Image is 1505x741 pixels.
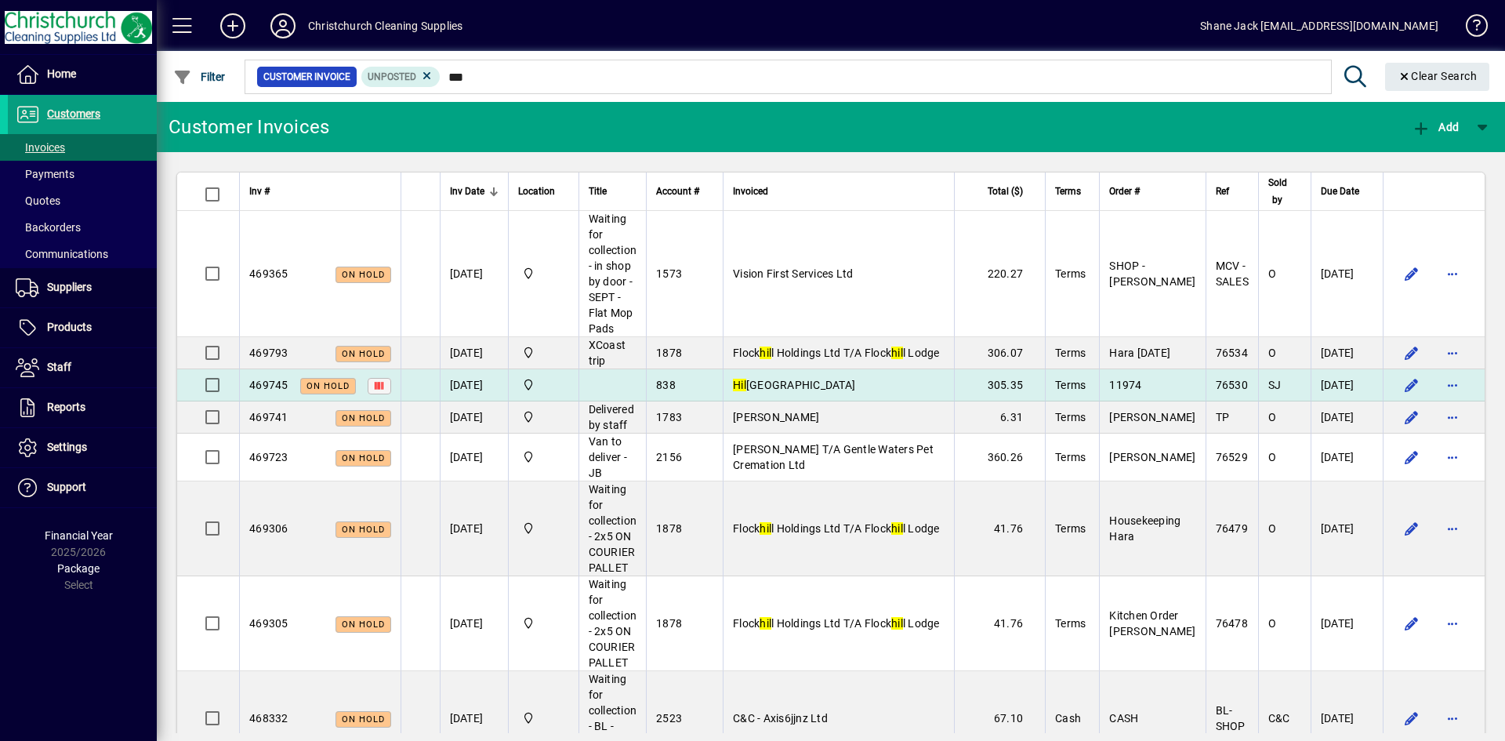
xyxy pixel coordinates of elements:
span: Order # [1109,183,1140,200]
span: Filter [173,71,226,83]
div: Inv Date [450,183,499,200]
span: Home [47,67,76,80]
span: Staff [47,361,71,373]
span: C&C [1268,712,1290,725]
div: Shane Jack [EMAIL_ADDRESS][DOMAIN_NAME] [1200,13,1438,38]
span: Support [47,481,86,493]
a: Backorders [8,214,157,241]
button: Edit [1399,372,1424,398]
span: Flock l Holdings Ltd T/A Flock l Lodge [733,617,940,630]
span: Unposted [368,71,416,82]
span: 469723 [249,451,288,463]
span: Inv # [249,183,270,200]
span: Christchurch Cleaning Supplies Ltd [518,710,569,727]
span: 2156 [656,451,682,463]
span: [PERSON_NAME] [1109,411,1195,423]
span: 11974 [1109,379,1141,391]
span: Invoices [16,141,65,154]
span: 469305 [249,617,288,630]
span: O [1268,522,1276,535]
span: Settings [47,441,87,453]
span: Housekeeping Hara [1109,514,1180,543]
span: 468332 [249,712,288,725]
span: Ref [1216,183,1229,200]
span: Backorders [16,221,81,234]
span: BL-SHOP [1216,704,1246,732]
span: MCV - SALES [1216,260,1249,288]
button: More options [1440,340,1465,365]
em: Hil [733,379,746,391]
span: Sold by [1268,174,1287,209]
span: Christchurch Cleaning Supplies Ltd [518,265,569,282]
em: hil [891,522,903,535]
button: Edit [1399,340,1424,365]
a: Home [8,55,157,94]
td: [DATE] [440,337,508,369]
span: XCoast trip [589,339,626,367]
span: Total ($) [988,183,1023,200]
button: More options [1440,372,1465,398]
span: 76534 [1216,347,1248,359]
span: 469793 [249,347,288,359]
span: O [1268,617,1276,630]
span: Hara [DATE] [1109,347,1170,359]
span: 469306 [249,522,288,535]
span: 1783 [656,411,682,423]
span: Cash [1055,712,1081,725]
span: Van to deliver - JB [589,435,627,479]
em: hil [891,347,903,359]
em: hil [760,522,771,535]
button: More options [1440,611,1465,636]
span: On hold [306,381,350,391]
span: [GEOGRAPHIC_DATA] [733,379,855,391]
em: hil [760,617,771,630]
span: 76479 [1216,522,1248,535]
span: Christchurch Cleaning Supplies Ltd [518,344,569,361]
span: On hold [342,413,385,423]
a: Payments [8,161,157,187]
mat-chip: Customer Invoice Status: Unposted [361,67,441,87]
button: Edit [1399,405,1424,430]
a: Reports [8,388,157,427]
span: CASH [1109,712,1138,725]
span: 76530 [1216,379,1248,391]
span: Waiting for collection - in shop by door - SEPT - Flat Mop Pads [589,212,637,335]
a: Products [8,308,157,347]
td: [DATE] [1311,337,1383,369]
a: Invoices [8,134,157,161]
button: More options [1440,706,1465,731]
div: Due Date [1321,183,1373,200]
span: Vision First Services Ltd [733,267,853,280]
a: Communications [8,241,157,267]
span: Quotes [16,194,60,207]
span: 1878 [656,522,682,535]
td: [DATE] [1311,576,1383,671]
span: Waiting for collection - 2x5 ON COURIER PALLET [589,483,637,574]
button: Edit [1399,261,1424,286]
td: [DATE] [440,481,508,576]
td: 41.76 [954,481,1045,576]
div: Customer Invoices [169,114,329,140]
div: Sold by [1268,174,1301,209]
span: Terms [1055,347,1086,359]
td: 220.27 [954,211,1045,337]
span: On hold [342,349,385,359]
span: Christchurch Cleaning Supplies Ltd [518,376,569,394]
span: [PERSON_NAME] T/A Gentle Waters Pet Cremation Ltd [733,443,934,471]
span: 838 [656,379,676,391]
span: Terms [1055,617,1086,630]
span: O [1268,451,1276,463]
span: Customer Invoice [263,69,350,85]
td: [DATE] [440,576,508,671]
button: More options [1440,261,1465,286]
a: Staff [8,348,157,387]
div: Invoiced [733,183,945,200]
a: Support [8,468,157,507]
span: Reports [47,401,85,413]
span: TP [1216,411,1230,423]
span: Terms [1055,522,1086,535]
a: Suppliers [8,268,157,307]
button: More options [1440,405,1465,430]
button: More options [1440,445,1465,470]
span: Flock l Holdings Ltd T/A Flock l Lodge [733,522,940,535]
